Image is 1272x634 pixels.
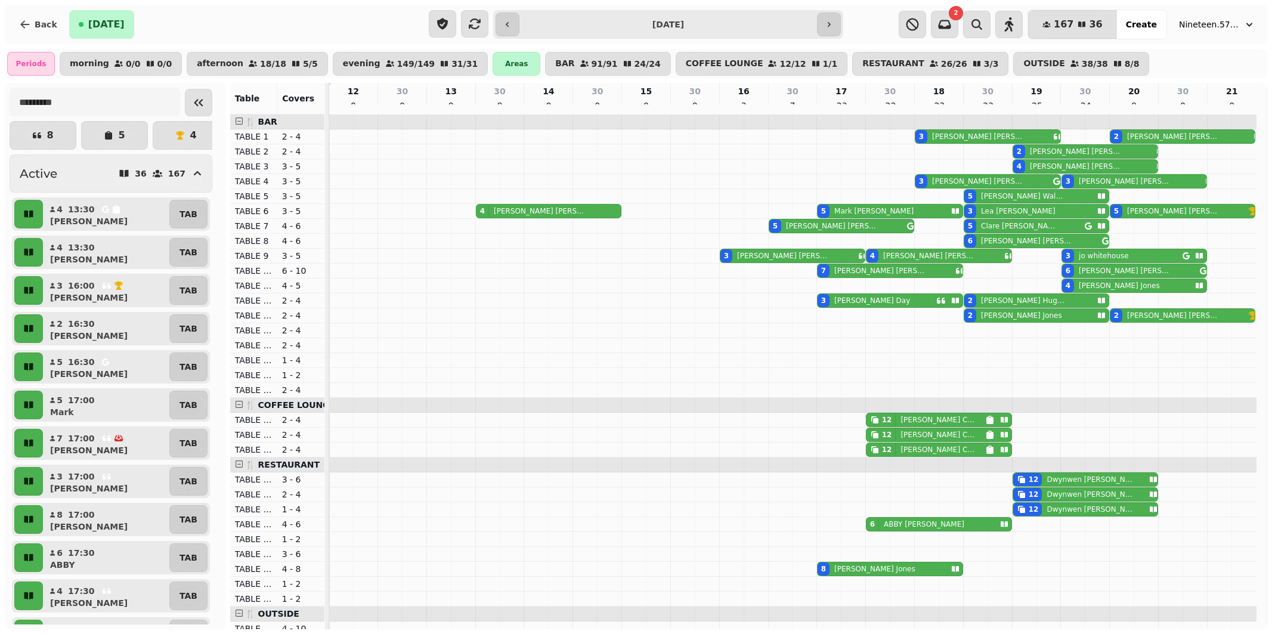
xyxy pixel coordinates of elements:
[282,324,320,336] p: 2 - 4
[545,52,670,76] button: BAR91/9124/24
[983,100,992,112] p: 23
[445,85,457,97] p: 13
[235,94,260,103] span: Table
[968,191,973,201] div: 5
[56,585,63,597] p: 4
[397,85,408,97] p: 30
[282,310,320,321] p: 2 - 4
[282,503,320,515] p: 1 - 4
[235,324,273,336] p: TABLE 16
[1029,490,1039,499] div: 12
[1066,281,1070,290] div: 4
[169,314,208,343] button: TAB
[397,100,407,112] p: 0
[135,169,146,178] p: 36
[592,60,618,68] p: 91 / 91
[282,339,320,351] p: 2 - 4
[50,483,128,494] p: [PERSON_NAME]
[282,265,320,277] p: 6 - 10
[282,533,320,545] p: 1 - 2
[642,100,651,112] p: 0
[834,564,915,574] p: [PERSON_NAME] Jones
[1079,85,1091,97] p: 30
[919,177,924,186] div: 3
[1028,10,1117,39] button: 16736
[282,295,320,307] p: 2 - 4
[169,352,208,381] button: TAB
[50,406,74,418] p: Mark
[882,415,892,425] div: 12
[779,60,806,68] p: 12 / 12
[1127,132,1219,141] p: [PERSON_NAME] [PERSON_NAME]
[1017,162,1022,171] div: 4
[70,59,109,69] p: morning
[282,593,320,605] p: 1 - 2
[882,430,892,440] div: 12
[68,280,95,292] p: 16:00
[197,59,243,69] p: afternoon
[56,547,63,559] p: 6
[187,52,328,76] button: afternoon18/185/5
[169,391,208,419] button: TAB
[544,100,553,112] p: 0
[45,391,167,419] button: 517:00Mark
[153,121,219,150] button: 4
[169,276,208,305] button: TAB
[169,467,208,496] button: TAB
[235,444,273,456] p: TABLE 22
[235,518,273,530] p: TABLE 26
[235,160,273,172] p: TABLE 3
[88,20,125,29] span: [DATE]
[1023,59,1064,69] p: OUTSIDE
[56,280,63,292] p: 3
[69,10,134,39] button: [DATE]
[179,514,197,525] p: TAB
[235,474,273,485] p: TABLE 23
[1114,311,1119,320] div: 2
[968,221,973,231] div: 5
[446,100,456,112] p: 0
[786,221,878,231] p: [PERSON_NAME] [PERSON_NAME]
[981,206,1056,216] p: Lea [PERSON_NAME]
[282,175,320,187] p: 3 - 5
[68,394,95,406] p: 17:00
[348,85,359,97] p: 12
[169,200,208,228] button: TAB
[1032,100,1041,112] p: 25
[47,131,53,140] p: 8
[282,146,320,157] p: 2 - 4
[1030,147,1122,156] p: [PERSON_NAME] [PERSON_NAME]
[68,471,95,483] p: 17:00
[235,488,273,500] p: TABLE 24
[282,160,320,172] p: 3 - 5
[1079,251,1129,261] p: jo whitehouse
[68,203,95,215] p: 13:30
[981,296,1066,305] p: [PERSON_NAME] Hughes
[934,100,943,112] p: 23
[900,430,979,440] p: [PERSON_NAME] COOK
[982,85,993,97] p: 30
[1114,206,1119,216] div: 5
[282,429,320,441] p: 2 - 4
[35,20,57,29] span: Back
[1047,475,1133,484] p: Dwynwen [PERSON_NAME]
[235,310,273,321] p: TABLE 15
[738,85,749,97] p: 16
[68,242,95,253] p: 13:30
[1177,85,1189,97] p: 30
[282,94,314,103] span: Covers
[1227,100,1237,112] p: 0
[235,369,273,381] p: TABLE 19
[56,203,63,215] p: 4
[169,238,208,267] button: TAB
[179,399,197,411] p: TAB
[981,191,1066,201] p: [PERSON_NAME] Walker
[282,280,320,292] p: 4 - 5
[45,582,167,610] button: 417:30[PERSON_NAME]
[157,60,172,68] p: 0 / 0
[941,60,967,68] p: 26 / 26
[1127,206,1219,216] p: [PERSON_NAME] [PERSON_NAME]
[900,445,979,454] p: [PERSON_NAME] COOK
[282,384,320,396] p: 2 - 4
[984,60,999,68] p: 3 / 3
